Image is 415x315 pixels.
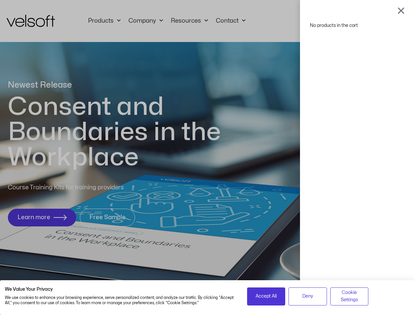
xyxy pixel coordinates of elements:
[5,295,237,306] p: We use cookies to enhance your browsing experience, serve personalized content, and analyze our t...
[334,289,364,304] span: Cookie Settings
[288,287,327,305] button: Deny all cookies
[302,293,313,300] span: Deny
[247,287,286,305] button: Accept all cookies
[5,286,237,292] h2: We Value Your Privacy
[330,287,369,305] button: Adjust cookie preferences
[310,21,405,30] div: No products in the cart.
[256,293,277,300] span: Accept All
